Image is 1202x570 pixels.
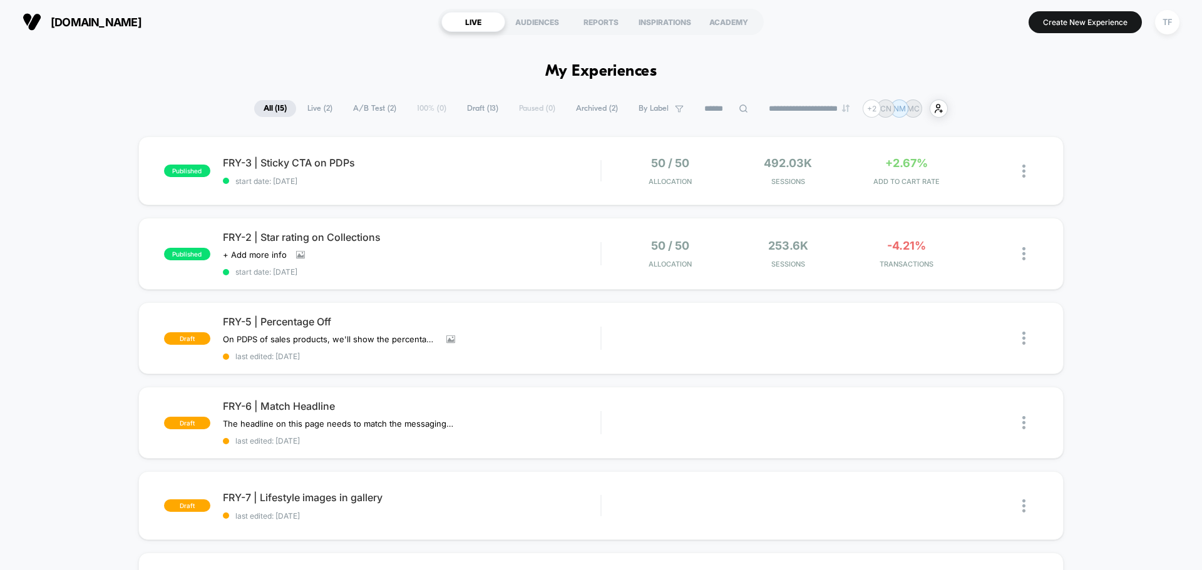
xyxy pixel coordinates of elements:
[1155,10,1179,34] div: TF
[223,334,437,344] span: On PDPS of sales products, we'll show the percentage off next to the strikethrough price
[1022,247,1025,260] img: close
[893,104,906,113] p: NM
[223,491,600,504] span: FRY-7 | Lifestyle images in gallery
[863,99,881,118] div: + 2
[651,239,689,252] span: 50 / 50
[880,104,891,113] p: CN
[223,176,600,186] span: start date: [DATE]
[298,100,342,117] span: Live ( 2 )
[1022,332,1025,345] img: close
[768,239,808,252] span: 253.6k
[1022,499,1025,512] img: close
[223,156,600,169] span: FRY-3 | Sticky CTA on PDPs
[639,104,669,113] span: By Label
[51,16,141,29] span: [DOMAIN_NAME]
[23,13,41,31] img: Visually logo
[458,100,508,117] span: Draft ( 13 )
[545,63,657,81] h1: My Experiences
[885,156,928,170] span: +2.67%
[223,267,600,277] span: start date: [DATE]
[764,156,812,170] span: 492.03k
[164,332,210,345] span: draft
[1022,165,1025,178] img: close
[505,12,569,32] div: AUDIENCES
[732,177,845,186] span: Sessions
[649,177,692,186] span: Allocation
[649,260,692,268] span: Allocation
[1029,11,1142,33] button: Create New Experience
[1151,9,1183,35] button: TF
[223,231,600,243] span: FRY-2 | Star rating on Collections
[651,156,689,170] span: 50 / 50
[223,436,600,445] span: last edited: [DATE]
[223,250,287,260] span: + Add more info
[223,511,600,521] span: last edited: [DATE]
[164,499,210,512] span: draft
[344,100,406,117] span: A/B Test ( 2 )
[633,12,697,32] div: INSPIRATIONS
[567,100,627,117] span: Archived ( 2 )
[907,104,920,113] p: MC
[19,12,145,32] button: [DOMAIN_NAME]
[569,12,633,32] div: REPORTS
[223,315,600,328] span: FRY-5 | Percentage Off
[850,177,962,186] span: ADD TO CART RATE
[850,260,962,268] span: TRANSACTIONS
[732,260,845,268] span: Sessions
[164,165,210,177] span: published
[842,104,850,112] img: end
[223,400,600,412] span: FRY-6 | Match Headline
[697,12,761,32] div: ACADEMY
[1022,416,1025,429] img: close
[887,239,926,252] span: -4.21%
[223,419,455,429] span: The headline on this page needs to match the messaging on the previous page
[254,100,296,117] span: All ( 15 )
[441,12,505,32] div: LIVE
[164,248,210,260] span: published
[223,352,600,361] span: last edited: [DATE]
[164,417,210,429] span: draft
